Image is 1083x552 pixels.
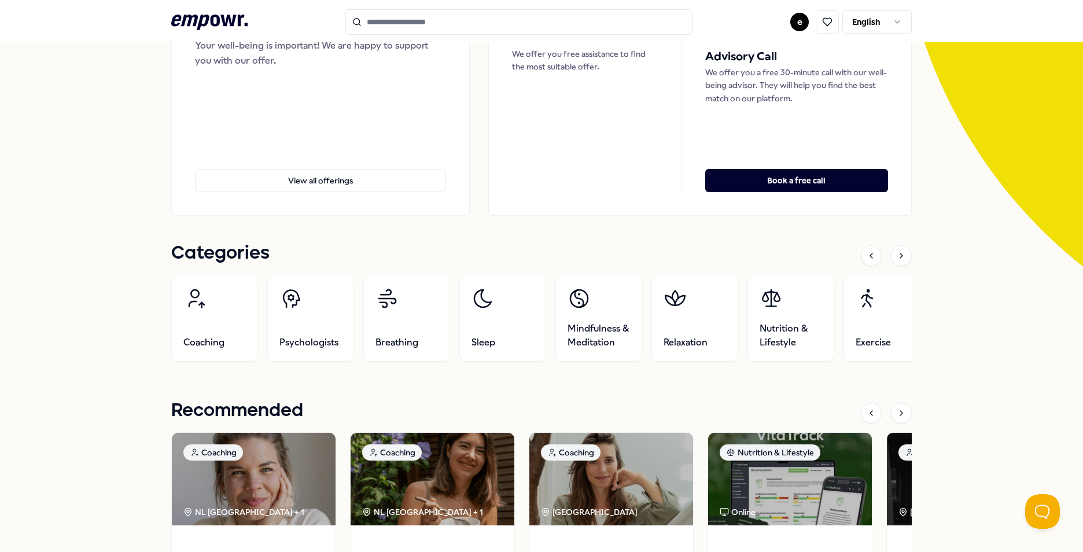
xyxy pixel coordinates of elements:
a: Exercise [843,275,930,362]
span: Mindfulness & Meditation [568,322,630,349]
a: Mindfulness & Meditation [555,275,642,362]
div: [GEOGRAPHIC_DATA] [541,506,639,518]
img: package image [529,433,693,525]
div: [GEOGRAPHIC_DATA] [898,506,997,518]
img: package image [351,433,514,525]
a: Breathing [363,275,450,362]
input: Search for products, categories or subcategories [345,9,692,35]
a: Nutrition & Lifestyle [747,275,834,362]
div: Coaching [183,444,243,461]
div: NL [GEOGRAPHIC_DATA] + 1 [362,506,483,518]
h1: Recommended [171,396,303,425]
span: Exercise [856,336,891,349]
span: Nutrition & Lifestyle [760,322,822,349]
iframe: Help Scout Beacon - Open [1025,494,1060,529]
img: package image [708,433,872,525]
button: Book a free call [705,169,888,192]
div: Your well-being is important! We are happy to support you with our offer. [195,38,446,68]
span: Sleep [471,336,495,349]
a: Relaxation [651,275,738,362]
button: e [790,13,809,31]
p: We offer you a free 30-minute call with our well-being advisor. They will help you find the best ... [705,66,888,105]
a: Sleep [459,275,546,362]
img: package image [887,433,1051,525]
div: Coaching [541,444,601,461]
a: Psychologists [267,275,354,362]
img: package image [172,433,336,525]
button: View all offerings [195,169,446,192]
div: Coaching [898,444,958,461]
div: Nutrition & Lifestyle [720,444,820,461]
div: Online [720,506,756,518]
p: We offer you free assistance to find the most suitable offer. [512,47,658,73]
a: Coaching [171,275,258,362]
div: NL [GEOGRAPHIC_DATA] + 1 [183,506,304,518]
div: Coaching [362,444,422,461]
span: Breathing [375,336,418,349]
span: Relaxation [664,336,708,349]
h5: Advisory Call [705,47,888,66]
a: View all offerings [195,150,446,192]
span: Psychologists [279,336,338,349]
span: Coaching [183,336,224,349]
h1: Categories [171,239,270,268]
